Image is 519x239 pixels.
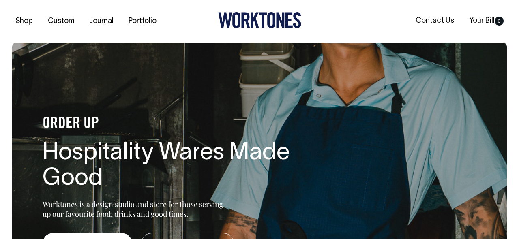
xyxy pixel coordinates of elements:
span: 0 [495,17,504,26]
a: Portfolio [125,15,160,28]
a: Journal [86,15,117,28]
a: Contact Us [412,14,457,28]
h4: ORDER UP [43,115,302,132]
a: Custom [45,15,77,28]
h1: Hospitality Wares Made Good [43,141,302,192]
a: Shop [12,15,36,28]
p: Worktones is a design studio and store for those serving up our favourite food, drinks and good t... [43,199,227,219]
a: Your Bill0 [466,14,507,28]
